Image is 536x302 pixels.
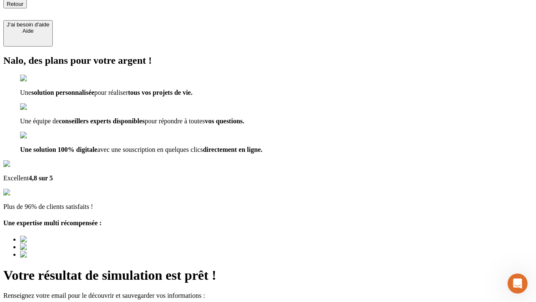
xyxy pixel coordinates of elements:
[7,28,49,34] div: Aide
[94,89,128,96] span: pour réaliser
[7,1,23,7] span: Retour
[20,89,31,96] span: Une
[3,203,533,211] p: Plus de 96% de clients satisfaits !
[20,103,56,111] img: checkmark
[20,117,59,125] span: Une équipe de
[31,89,95,96] span: solution personnalisée
[20,146,97,153] span: Une solution 100% digitale
[508,273,528,294] iframe: Intercom live chat
[203,146,262,153] span: directement en ligne.
[3,55,533,66] h2: Nalo, des plans pour votre argent !
[20,75,56,82] img: checkmark
[3,160,52,168] img: Google Review
[145,117,205,125] span: pour répondre à toutes
[28,174,53,182] span: 4,8 sur 5
[20,251,98,258] img: Best savings advice award
[205,117,244,125] span: vos questions.
[3,20,53,47] button: J’ai besoin d'aideAide
[20,236,98,243] img: Best savings advice award
[3,268,533,283] h1: Votre résultat de simulation est prêt !
[7,21,49,28] div: J’ai besoin d'aide
[97,146,203,153] span: avec une souscription en quelques clics
[128,89,193,96] span: tous vos projets de vie.
[3,189,45,196] img: reviews stars
[3,292,533,299] p: Renseignez votre email pour le découvrir et sauvegarder vos informations :
[3,174,28,182] span: Excellent
[3,219,533,227] h4: Une expertise multi récompensée :
[20,243,98,251] img: Best savings advice award
[59,117,144,125] span: conseillers experts disponibles
[20,132,56,139] img: checkmark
